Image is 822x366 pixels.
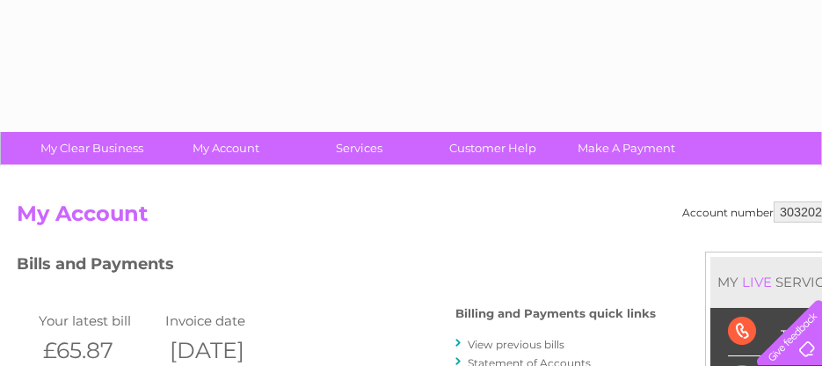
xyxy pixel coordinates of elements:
[455,307,656,320] h4: Billing and Payments quick links
[17,252,656,282] h3: Bills and Payments
[19,132,164,165] a: My Clear Business
[738,274,775,290] div: LIVE
[287,132,432,165] a: Services
[34,309,161,333] td: Your latest bill
[468,338,564,351] a: View previous bills
[153,132,298,165] a: My Account
[420,132,565,165] a: Customer Help
[161,309,287,333] td: Invoice date
[554,132,699,165] a: Make A Payment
